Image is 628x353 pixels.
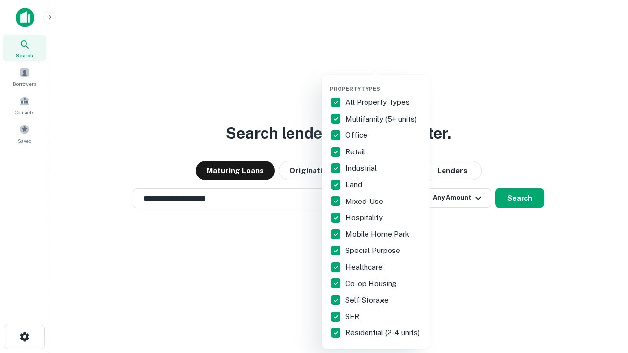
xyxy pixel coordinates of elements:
p: Retail [345,146,367,158]
p: Hospitality [345,212,385,224]
p: Industrial [345,162,379,174]
p: Mixed-Use [345,196,385,207]
iframe: Chat Widget [579,275,628,322]
p: All Property Types [345,97,412,108]
span: Property Types [330,86,380,92]
p: Self Storage [345,294,391,306]
p: SFR [345,311,361,323]
p: Co-op Housing [345,278,398,290]
p: Special Purpose [345,245,402,256]
p: Multifamily (5+ units) [345,113,419,125]
p: Mobile Home Park [345,228,411,240]
p: Residential (2-4 units) [345,327,421,339]
p: Land [345,179,364,191]
p: Office [345,129,369,141]
p: Healthcare [345,261,385,273]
